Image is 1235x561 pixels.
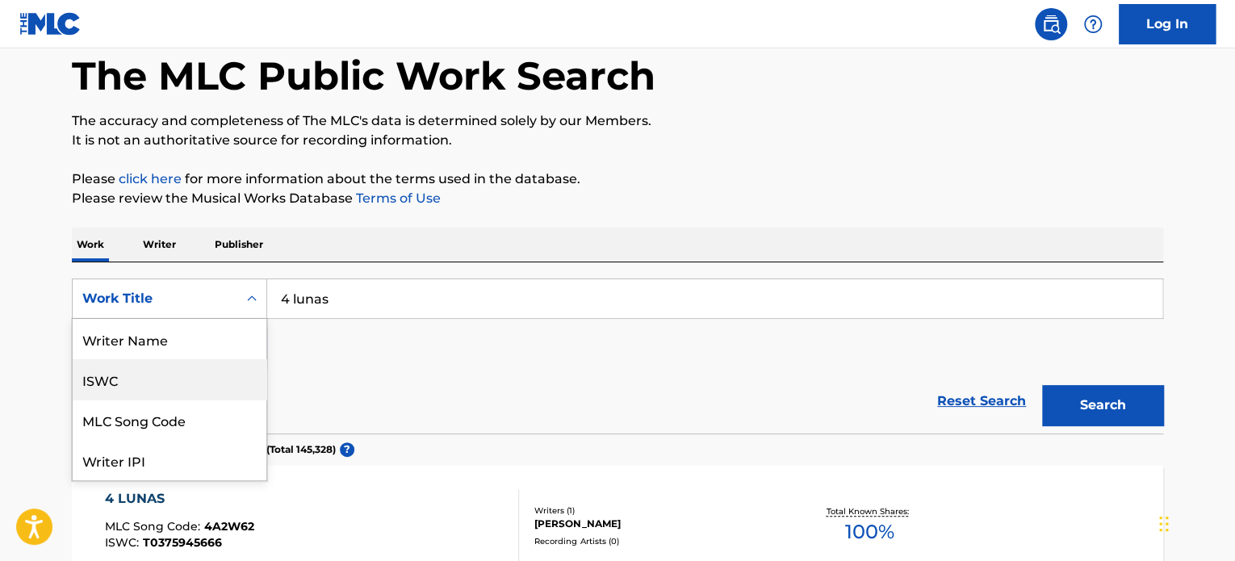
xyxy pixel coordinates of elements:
[105,519,204,534] span: MLC Song Code :
[844,517,894,546] span: 100 %
[826,505,912,517] p: Total Known Shares:
[534,517,778,531] div: [PERSON_NAME]
[72,170,1163,189] p: Please for more information about the terms used in the database.
[1083,15,1103,34] img: help
[72,189,1163,208] p: Please review the Musical Works Database
[1077,8,1109,40] div: Help
[72,278,1163,433] form: Search Form
[143,535,222,550] span: T0375945666
[72,111,1163,131] p: The accuracy and completeness of The MLC's data is determined solely by our Members.
[534,535,778,547] div: Recording Artists ( 0 )
[1042,385,1163,425] button: Search
[353,190,441,206] a: Terms of Use
[929,383,1034,419] a: Reset Search
[1035,8,1067,40] a: Public Search
[73,359,266,400] div: ISWC
[73,319,266,359] div: Writer Name
[1041,15,1061,34] img: search
[73,400,266,440] div: MLC Song Code
[340,442,354,457] span: ?
[1159,500,1169,548] div: Drag
[72,228,109,262] p: Work
[72,52,655,100] h1: The MLC Public Work Search
[138,228,181,262] p: Writer
[19,12,82,36] img: MLC Logo
[204,519,254,534] span: 4A2W62
[119,171,182,186] a: click here
[105,535,143,550] span: ISWC :
[73,440,266,480] div: Writer IPI
[82,289,228,308] div: Work Title
[1119,4,1216,44] a: Log In
[73,480,266,521] div: Publisher Name
[1154,484,1235,561] iframe: Chat Widget
[534,504,778,517] div: Writers ( 1 )
[72,131,1163,150] p: It is not an authoritative source for recording information.
[210,228,268,262] p: Publisher
[105,489,254,509] div: 4 LUNAS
